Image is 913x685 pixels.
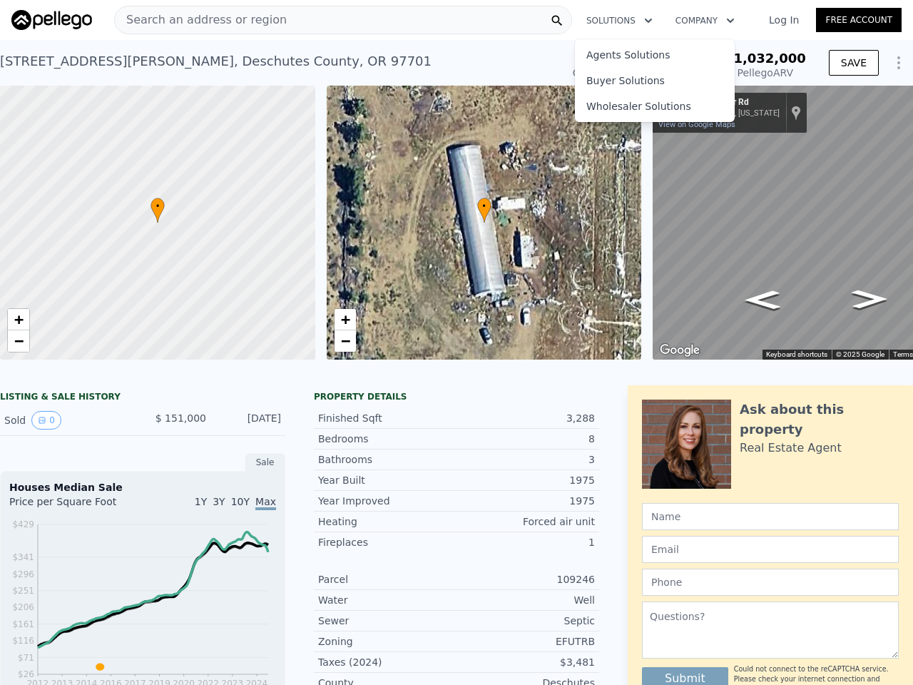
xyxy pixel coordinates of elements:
[9,494,143,517] div: Price per Square Foot
[12,552,34,562] tspan: $341
[816,8,902,32] a: Free Account
[12,636,34,646] tspan: $116
[477,200,491,213] span: •
[456,432,595,446] div: 8
[255,496,276,510] span: Max
[575,93,735,119] a: Wholesaler Solutions
[340,310,350,328] span: +
[318,572,456,587] div: Parcel
[115,11,287,29] span: Search an address or region
[8,309,29,330] a: Zoom in
[740,440,842,457] div: Real Estate Agent
[656,341,703,360] a: Open this area in Google Maps (opens a new window)
[335,309,356,330] a: Zoom in
[318,535,456,549] div: Fireplaces
[573,66,690,80] div: Off Market, last sold for
[893,350,913,358] a: Terms
[318,655,456,669] div: Taxes (2024)
[231,496,250,507] span: 10Y
[642,503,899,530] input: Name
[318,473,456,487] div: Year Built
[664,8,746,34] button: Company
[12,519,34,529] tspan: $429
[740,400,899,440] div: Ask about this property
[456,514,595,529] div: Forced air unit
[8,330,29,352] a: Zoom out
[752,13,816,27] a: Log In
[456,411,595,425] div: 3,288
[195,496,207,507] span: 1Y
[318,614,456,628] div: Sewer
[456,494,595,508] div: 1975
[318,514,456,529] div: Heating
[656,341,703,360] img: Google
[456,593,595,607] div: Well
[314,391,599,402] div: Property details
[658,120,735,129] a: View on Google Maps
[456,655,595,669] div: $3,481
[12,586,34,596] tspan: $251
[245,453,285,472] div: Sale
[884,49,913,77] button: Show Options
[218,411,281,430] div: [DATE]
[642,536,899,563] input: Email
[766,350,827,360] button: Keyboard shortcuts
[14,332,24,350] span: −
[4,411,131,430] div: Sold
[318,452,456,467] div: Bathrooms
[456,614,595,628] div: Septic
[14,310,24,328] span: +
[575,42,735,68] a: Agents Solutions
[456,535,595,549] div: 1
[791,105,801,121] a: Show location on map
[18,669,34,679] tspan: $26
[18,653,34,663] tspan: $71
[456,452,595,467] div: 3
[318,411,456,425] div: Finished Sqft
[340,332,350,350] span: −
[151,198,165,223] div: •
[829,50,879,76] button: SAVE
[31,411,61,430] button: View historical data
[456,572,595,587] div: 109246
[12,602,34,612] tspan: $206
[12,569,34,579] tspan: $296
[730,286,796,314] path: Go North, Gibson Air Rd
[9,480,276,494] div: Houses Median Sale
[318,593,456,607] div: Water
[837,285,903,313] path: Go South, Gibson Air Rd
[575,68,735,93] a: Buyer Solutions
[575,39,735,122] div: Solutions
[642,569,899,596] input: Phone
[318,634,456,649] div: Zoning
[335,330,356,352] a: Zoom out
[151,200,165,213] span: •
[318,494,456,508] div: Year Improved
[456,634,595,649] div: EFUTRB
[575,8,664,34] button: Solutions
[12,619,34,629] tspan: $161
[477,198,491,223] div: •
[318,432,456,446] div: Bedrooms
[213,496,225,507] span: 3Y
[456,473,595,487] div: 1975
[11,10,92,30] img: Pellego
[836,350,884,358] span: © 2025 Google
[155,412,206,424] span: $ 151,000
